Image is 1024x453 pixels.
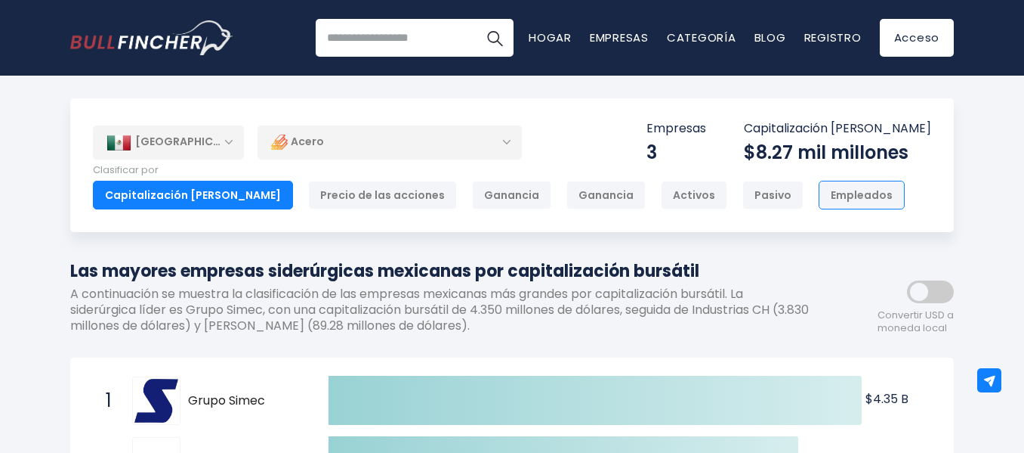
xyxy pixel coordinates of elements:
font: $8.27 mil millones [744,140,908,165]
font: Capitalización [PERSON_NAME] [105,188,281,203]
font: moneda local [877,321,947,335]
font: Empresas [646,119,706,137]
a: Acceso [880,19,955,57]
font: Acceso [894,29,940,45]
a: Blog [754,29,786,45]
text: $4.35 B [865,390,908,408]
font: 1 [106,388,112,413]
font: Las mayores empresas siderúrgicas mexicanas por capitalización bursátil [70,259,699,283]
img: Grupo Simec [134,379,178,423]
a: Ir a la página de inicio [70,20,233,55]
font: Ganancia [484,188,539,203]
font: Capitalización [PERSON_NAME] [744,119,931,137]
a: Empresas [590,29,649,45]
font: Ganancia [578,188,634,203]
font: Empleados [831,188,893,203]
font: A continuación se muestra la clasificación de las empresas mexicanas más grandes por capitalizaci... [70,285,809,334]
a: Registro [804,29,862,45]
button: Buscar [476,19,514,57]
font: Pasivo [754,188,791,203]
font: Grupo Simec [188,392,265,409]
a: Hogar [529,29,572,45]
font: Precio de las acciones [320,188,445,203]
font: 3 [646,140,657,165]
img: Logotipo de Bullfincher [70,20,233,55]
font: [GEOGRAPHIC_DATA] [135,134,256,149]
font: Acero [291,134,324,149]
font: Activos [673,188,715,203]
font: Clasificar por [93,163,159,177]
font: Convertir USD a [877,308,954,322]
a: Categoría [667,29,736,45]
